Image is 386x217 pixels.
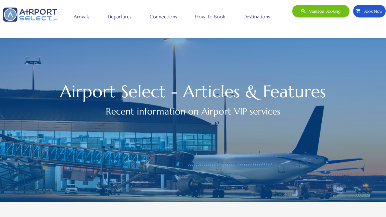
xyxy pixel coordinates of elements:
[72,9,91,24] a: Arrivals
[148,9,179,24] a: Connections
[242,9,271,24] a: Destinations
[292,5,350,18] a: Manage booking
[194,9,227,24] a: How to book
[305,5,340,17] span: Manage booking
[24,85,363,99] h1: Airport Select - Articles & Features
[24,105,363,118] h2: Recent information on Airport VIP services
[360,5,383,17] span: Book Now
[106,9,133,24] a: Departures
[353,5,386,18] a: Book Now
